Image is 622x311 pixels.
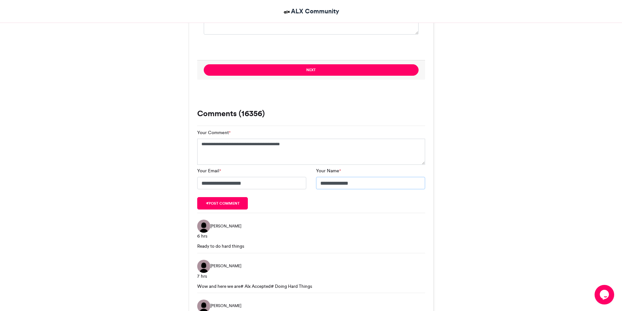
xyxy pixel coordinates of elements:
[197,260,210,273] img: sophia
[595,285,615,304] iframe: chat widget
[197,129,231,136] label: Your Comment
[197,110,425,117] h3: Comments (16356)
[204,64,419,76] button: Next
[197,243,425,249] div: Ready to do hard things
[197,167,221,174] label: Your Email
[210,263,241,269] span: [PERSON_NAME]
[197,233,425,240] div: 6 hrs
[283,8,291,16] img: ALX Community
[197,197,248,210] button: Post comment
[283,7,339,16] a: ALX Community
[316,167,341,174] label: Your Name
[210,303,241,309] span: [PERSON_NAME]
[210,223,241,229] span: [PERSON_NAME]
[197,220,210,233] img: Kamau
[197,273,425,280] div: 7 hrs
[197,283,425,289] div: Wow and here we are# Alx Accepted# Doing Hard Things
